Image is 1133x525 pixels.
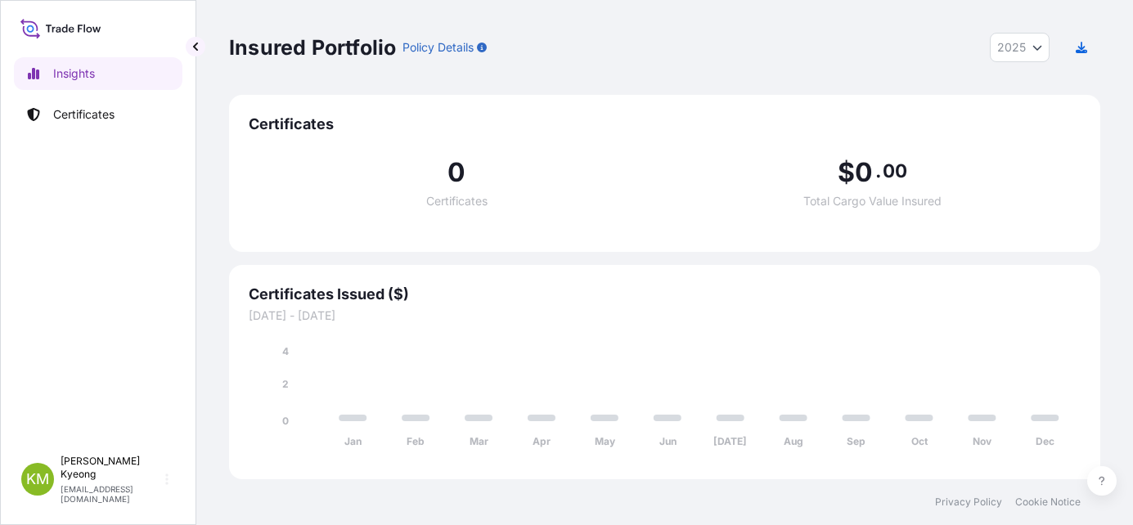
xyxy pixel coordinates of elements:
[713,435,747,447] tspan: [DATE]
[53,65,95,82] p: Insights
[659,435,677,447] tspan: Jun
[61,484,162,504] p: [EMAIL_ADDRESS][DOMAIN_NAME]
[838,159,855,186] span: $
[533,435,551,447] tspan: Apr
[14,57,182,90] a: Insights
[249,307,1081,324] span: [DATE] - [DATE]
[426,195,488,207] span: Certificates
[847,435,865,447] tspan: Sep
[973,435,992,447] tspan: Nov
[1015,496,1081,509] a: Cookie Notice
[282,415,289,427] tspan: 0
[61,455,162,481] p: [PERSON_NAME] Kyeong
[1036,435,1054,447] tspan: Dec
[26,471,49,487] span: KM
[997,39,1026,56] span: 2025
[249,285,1081,304] span: Certificates Issued ($)
[249,114,1081,134] span: Certificates
[990,33,1050,62] button: Year Selector
[344,435,362,447] tspan: Jan
[282,345,289,357] tspan: 4
[935,496,1002,509] a: Privacy Policy
[875,164,881,177] span: .
[53,106,115,123] p: Certificates
[911,435,928,447] tspan: Oct
[14,98,182,131] a: Certificates
[470,435,488,447] tspan: Mar
[803,195,942,207] span: Total Cargo Value Insured
[784,435,803,447] tspan: Aug
[595,435,616,447] tspan: May
[402,39,474,56] p: Policy Details
[855,159,873,186] span: 0
[282,378,289,390] tspan: 2
[883,164,907,177] span: 00
[447,159,465,186] span: 0
[229,34,396,61] p: Insured Portfolio
[407,435,425,447] tspan: Feb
